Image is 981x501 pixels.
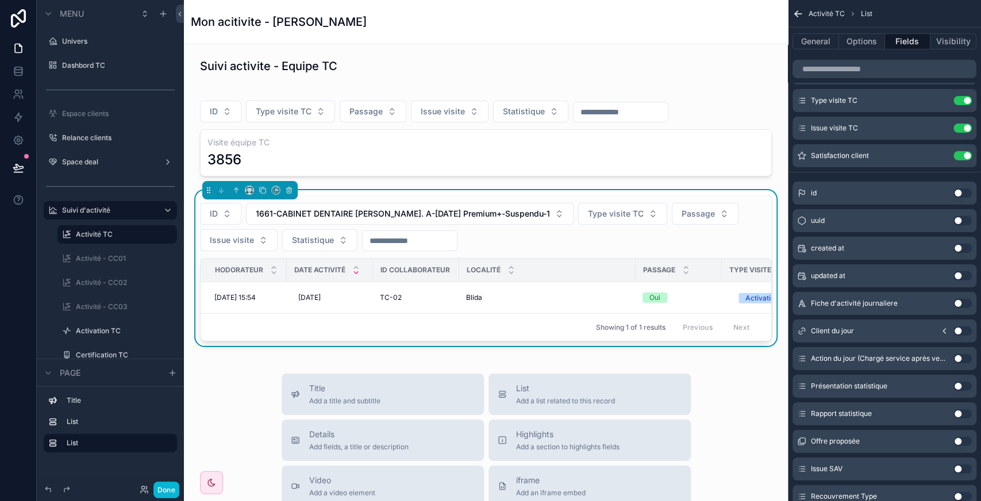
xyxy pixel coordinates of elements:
[62,61,175,70] label: Dashbord TC
[76,254,175,263] label: Activité - CC01
[643,292,715,303] a: Oui
[811,464,842,473] span: Issue SAV
[811,124,858,133] span: Issue visite TC
[811,244,844,253] span: created at
[62,133,175,142] label: Relance clients
[214,293,280,302] a: [DATE] 15:54
[516,475,586,486] span: iframe
[729,265,771,275] span: Type visite
[62,157,159,167] label: Space deal
[200,203,241,225] button: Select Button
[516,396,615,406] span: Add a list related to this record
[811,96,857,105] span: Type visite TC
[516,488,586,498] span: Add an iframe embed
[793,33,839,49] button: General
[672,203,738,225] button: Select Button
[516,383,615,394] span: List
[76,326,175,336] label: Activation TC
[282,229,357,251] button: Select Button
[811,437,860,446] span: Offre proposée
[67,396,172,405] label: Title
[811,409,872,418] span: Rapport statistique
[488,373,691,415] button: ListAdd a list related to this record
[729,287,809,308] button: Select Button
[76,350,175,360] label: Certification TC
[861,9,872,18] span: List
[210,234,254,246] span: Issue visite
[745,293,779,303] div: Activation
[200,229,278,251] button: Select Button
[811,188,817,198] span: id
[811,271,845,280] span: updated at
[811,216,825,225] span: uuid
[309,442,409,452] span: Add fields, a title or description
[588,208,644,219] span: Type visite TC
[67,438,168,448] label: List
[282,419,484,461] button: DetailsAdd fields, a title or description
[930,33,976,49] button: Visibility
[839,33,885,49] button: Options
[380,265,450,275] span: ID Collaborateur
[682,208,715,219] span: Passage
[76,230,170,239] label: Activité TC
[60,367,80,379] span: Page
[67,417,172,426] label: List
[516,442,620,452] span: Add a section to highlights fields
[380,293,452,302] a: TC-02
[309,475,375,486] span: Video
[256,208,550,219] span: 1661-CABINET DENTAIRE [PERSON_NAME]. A-[DATE] Premium+-Suspendu-1
[294,265,345,275] span: Date Activité
[488,419,691,461] button: HighlightsAdd a section to highlights fields
[210,208,218,219] span: ID
[62,206,154,215] label: Suivi d'activité
[37,386,184,464] div: scrollable content
[62,37,175,46] label: Univers
[60,8,84,20] span: Menu
[309,396,380,406] span: Add a title and subtitle
[298,293,321,302] span: [DATE]
[309,383,380,394] span: Title
[595,323,665,332] span: Showing 1 of 1 results
[811,354,949,363] span: Action du jour (Chargé service après vente)
[466,293,482,302] span: Blida
[643,265,675,275] span: Passage
[885,33,931,49] button: Fields
[466,293,629,302] a: Blida
[649,292,660,303] div: Oui
[729,287,809,309] a: Select Button
[578,203,667,225] button: Select Button
[191,14,367,30] h1: Mon acitivite - [PERSON_NAME]
[153,481,179,498] button: Done
[811,151,869,160] span: Satisfaction client
[309,488,375,498] span: Add a video element
[76,278,175,287] label: Activité - CC02
[380,293,402,302] span: TC-02
[811,299,898,308] span: Fiche d'activité journaliere
[811,381,887,391] span: Présentation statistique
[467,265,501,275] span: Localité
[309,429,409,440] span: Details
[215,265,263,275] span: Hodorateur
[214,293,256,302] span: [DATE] 15:54
[246,203,574,225] button: Select Button
[516,429,620,440] span: Highlights
[811,326,854,336] span: Client du jour
[292,234,334,246] span: Statistique
[282,373,484,415] button: TitleAdd a title and subtitle
[809,9,845,18] span: Activité TC
[76,302,175,311] label: Activité - CC03
[294,288,366,307] a: [DATE]
[62,109,175,118] label: Espace clients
